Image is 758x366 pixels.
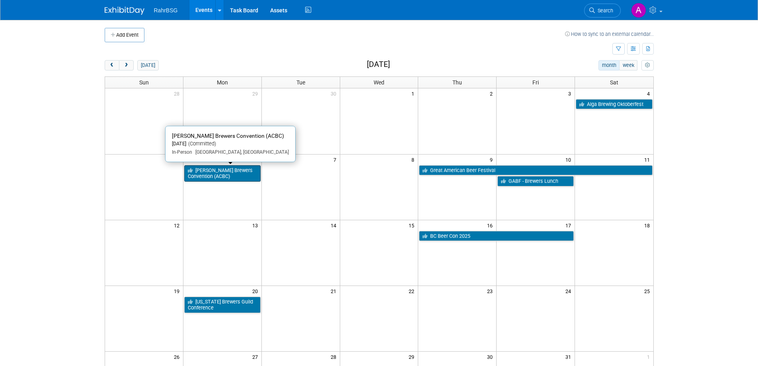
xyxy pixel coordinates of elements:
[330,220,340,230] span: 14
[486,352,496,362] span: 30
[641,60,653,70] button: myCustomButton
[595,8,613,14] span: Search
[598,60,620,70] button: month
[173,220,183,230] span: 12
[367,60,390,69] h2: [DATE]
[184,165,261,182] a: [PERSON_NAME] Brewers Convention (ACBC)
[173,286,183,296] span: 19
[330,88,340,98] span: 30
[184,297,261,313] a: [US_STATE] Brewers Guild Conference
[173,88,183,98] span: 28
[619,60,637,70] button: week
[251,88,261,98] span: 29
[251,286,261,296] span: 20
[374,79,384,86] span: Wed
[565,31,654,37] a: How to sync to an external calendar...
[173,352,183,362] span: 26
[119,60,134,70] button: next
[497,176,574,186] a: GABF - Brewers Lunch
[172,149,192,155] span: In-Person
[296,79,305,86] span: Tue
[408,286,418,296] span: 22
[489,155,496,164] span: 9
[105,60,119,70] button: prev
[643,286,653,296] span: 25
[251,220,261,230] span: 13
[186,141,216,147] span: (Committed)
[408,352,418,362] span: 29
[137,60,158,70] button: [DATE]
[489,88,496,98] span: 2
[330,286,340,296] span: 21
[646,352,653,362] span: 1
[645,63,650,68] i: Personalize Calendar
[411,88,418,98] span: 1
[565,155,575,164] span: 10
[251,352,261,362] span: 27
[567,88,575,98] span: 3
[576,99,652,110] a: Alga Brewing Oktoberfest
[643,220,653,230] span: 18
[419,231,574,241] a: BC Beer Con 2025
[565,286,575,296] span: 24
[565,220,575,230] span: 17
[486,220,496,230] span: 16
[643,155,653,164] span: 11
[565,352,575,362] span: 31
[419,165,652,176] a: Great American Beer Festival
[172,141,289,147] div: [DATE]
[532,79,539,86] span: Fri
[408,220,418,230] span: 15
[105,7,144,15] img: ExhibitDay
[631,3,646,18] img: Anna-Lisa Brewer
[154,7,178,14] span: RahrBSG
[105,28,144,42] button: Add Event
[584,4,621,18] a: Search
[217,79,228,86] span: Mon
[610,79,618,86] span: Sat
[192,149,289,155] span: [GEOGRAPHIC_DATA], [GEOGRAPHIC_DATA]
[330,352,340,362] span: 28
[646,88,653,98] span: 4
[333,155,340,164] span: 7
[486,286,496,296] span: 23
[139,79,149,86] span: Sun
[452,79,462,86] span: Thu
[411,155,418,164] span: 8
[172,133,284,139] span: [PERSON_NAME] Brewers Convention (ACBC)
